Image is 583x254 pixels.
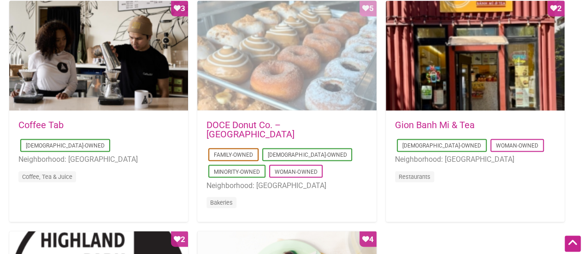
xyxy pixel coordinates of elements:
a: Family-Owned [214,152,253,158]
a: [DEMOGRAPHIC_DATA]-Owned [26,142,105,149]
a: Restaurants [399,173,430,180]
li: Neighborhood: [GEOGRAPHIC_DATA] [18,154,179,165]
a: Coffee Tab [18,119,64,130]
a: Bakeries [210,199,233,206]
div: Scroll Back to Top [565,236,581,252]
a: Gion Banh Mi & Tea [395,119,475,130]
a: DOCE Donut Co. – [GEOGRAPHIC_DATA] [206,119,294,140]
a: [DEMOGRAPHIC_DATA]-Owned [402,142,481,149]
li: Neighborhood: [GEOGRAPHIC_DATA] [206,179,367,191]
a: Woman-Owned [496,142,538,149]
li: Neighborhood: [GEOGRAPHIC_DATA] [395,154,555,165]
a: Minority-Owned [214,168,260,175]
a: Woman-Owned [275,168,317,175]
a: Coffee, Tea & Juice [22,173,72,180]
a: [DEMOGRAPHIC_DATA]-Owned [268,152,347,158]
